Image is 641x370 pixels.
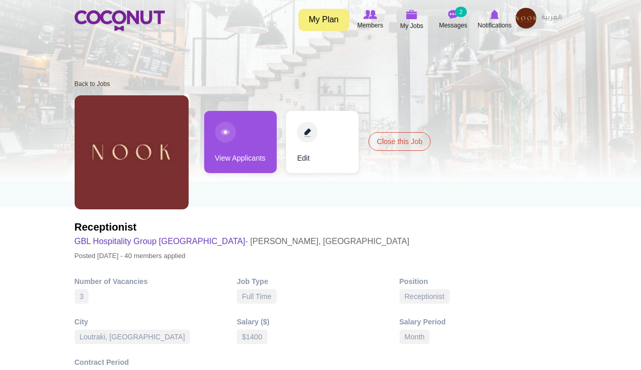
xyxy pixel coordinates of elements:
div: Job Type [237,276,400,287]
div: Loutraki, [GEOGRAPHIC_DATA] [75,330,190,344]
div: Number of Vacancies [75,276,237,287]
a: GBL Hospitality Group [GEOGRAPHIC_DATA] [75,237,246,246]
div: Month [400,330,430,344]
a: Messages Messages 2 [433,8,474,32]
img: My Jobs [406,10,418,19]
span: Notifications [478,20,511,31]
img: Home [75,10,165,31]
div: Full Time [237,289,277,304]
div: $1400 [237,330,267,344]
div: Receptionist [400,289,450,304]
span: Members [357,20,383,31]
div: Salary ($) [237,317,400,327]
h2: Receptionist [75,220,409,234]
a: Edit [286,111,359,173]
img: Notifications [490,10,499,19]
img: Browse Members [363,10,377,19]
a: My Plan [298,9,349,31]
img: Messages [448,10,459,19]
a: View Applicants [204,111,277,173]
a: Browse Members Members [350,8,391,32]
a: Notifications Notifications [474,8,516,32]
div: 3 [75,289,89,304]
div: Salary Period [400,317,562,327]
div: City [75,317,237,327]
small: 2 [455,7,466,17]
a: Back to Jobs [75,80,110,88]
div: Position [400,276,562,287]
a: Close this Job [368,132,431,151]
div: Contract Period [75,357,237,367]
span: Messages [439,20,467,31]
a: العربية [536,8,567,29]
a: My Jobs My Jobs [391,8,433,32]
h3: - [PERSON_NAME], [GEOGRAPHIC_DATA] [75,234,409,249]
p: Posted [DATE] - 40 members applied [75,249,409,263]
span: My Jobs [400,21,423,31]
